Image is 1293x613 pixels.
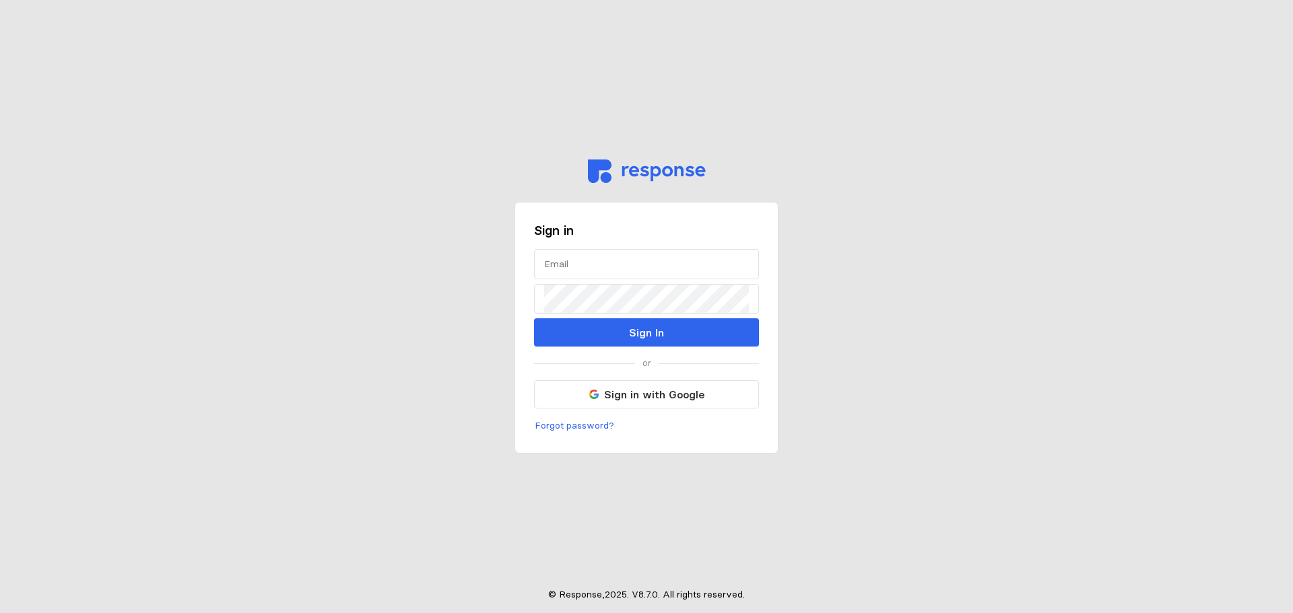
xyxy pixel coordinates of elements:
p: Forgot password? [535,419,614,433]
input: Email [544,250,749,279]
img: svg%3e [589,390,599,399]
p: or [642,356,651,371]
p: Sign in with Google [604,386,704,403]
p: © Response, 2025 . V 8.7.0 . All rights reserved. [548,587,745,602]
h3: Sign in [534,221,759,240]
p: Sign In [629,324,664,341]
img: svg%3e [588,159,706,183]
button: Sign In [534,318,759,347]
button: Sign in with Google [534,380,759,408]
button: Forgot password? [534,418,615,434]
